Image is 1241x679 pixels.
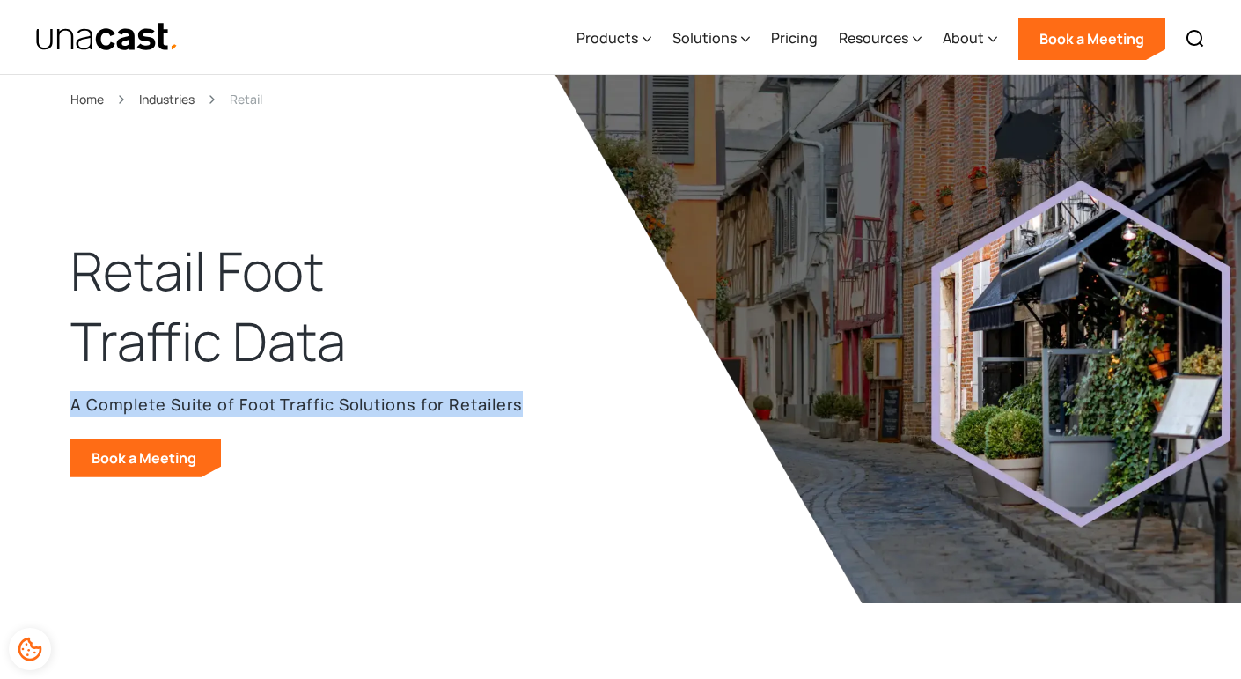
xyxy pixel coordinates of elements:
[70,439,221,477] a: Book a Meeting
[70,391,523,417] p: A Complete Suite of Foot Traffic Solutions for Retailers
[576,27,638,48] div: Products
[35,22,179,53] a: home
[230,89,262,109] div: Retail
[771,3,818,75] a: Pricing
[943,3,997,75] div: About
[576,3,651,75] div: Products
[70,89,104,109] a: Home
[839,27,908,48] div: Resources
[1185,28,1206,49] img: Search icon
[943,27,984,48] div: About
[139,89,195,109] a: Industries
[672,27,737,48] div: Solutions
[1018,18,1165,60] a: Book a Meeting
[70,236,378,377] h1: Retail Foot Traffic Data
[839,3,922,75] div: Resources
[9,628,51,670] div: Cookie Preferences
[672,3,750,75] div: Solutions
[35,22,179,53] img: Unacast text logo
